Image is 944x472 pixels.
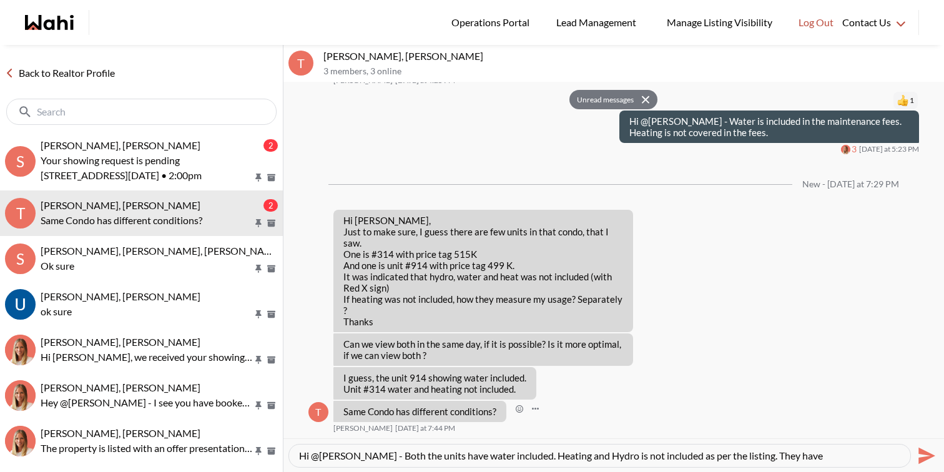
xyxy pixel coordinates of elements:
[799,14,833,31] span: Log Out
[37,106,248,118] input: Search
[288,51,313,76] div: T
[25,15,74,30] a: Wahi homepage
[263,139,278,152] div: 2
[41,441,253,456] p: The property is listed with an offer presentation date set for [DATE] 7:00 PM. This typically mea...
[265,400,278,411] button: Archive
[5,289,36,320] img: U
[265,172,278,183] button: Archive
[910,96,914,106] span: 1
[859,144,919,154] time: 2025-09-16T21:23:08.673Z
[5,380,36,411] img: S
[41,139,200,151] span: [PERSON_NAME], [PERSON_NAME]
[5,335,36,365] div: Kathy Fratric, Michelle
[299,450,900,462] textarea: Type your message
[802,179,899,190] div: New - [DATE] at 7:29 PM
[253,446,264,456] button: Pin
[343,215,623,327] p: Hi [PERSON_NAME], Just to make sure, I guess there are few units in that condo, that I saw. One i...
[323,50,939,62] p: [PERSON_NAME], [PERSON_NAME]
[841,145,850,154] div: Michelle Ryckman
[265,218,278,229] button: Archive
[265,355,278,365] button: Archive
[451,14,534,31] span: Operations Portal
[41,427,200,439] span: [PERSON_NAME], [PERSON_NAME]
[911,441,939,470] button: Send
[629,116,909,138] p: Hi @[PERSON_NAME] - Water is included in the maintenance fees. Heating is not covered in the fees.
[5,198,36,229] div: T
[253,263,264,274] button: Pin
[41,395,253,410] p: Hey @[PERSON_NAME] - I see you have booked in showings from 9 AM onwards and then start again fro...
[569,90,637,110] button: Unread messages
[253,172,264,183] button: Pin
[253,218,264,229] button: Pin
[897,96,914,106] button: Reactions: like
[41,336,200,348] span: [PERSON_NAME], [PERSON_NAME]
[265,309,278,320] button: Archive
[308,402,328,422] div: T
[265,446,278,456] button: Archive
[5,146,36,177] div: S
[5,243,36,274] div: S
[395,423,455,433] time: 2025-09-16T23:44:13.429Z
[343,372,526,395] p: I guess, the unit 914 showing water included. Unit #314 water and heating not included.
[41,290,200,302] span: [PERSON_NAME], [PERSON_NAME]
[41,153,253,168] p: Your showing request is pending
[343,406,496,417] p: Same Condo has different conditions?
[852,144,857,155] span: 3
[5,426,36,456] img: O
[41,304,253,319] p: ok sure
[253,309,264,320] button: Pin
[253,400,264,411] button: Pin
[511,401,528,417] button: Open Reaction Selector
[41,245,282,257] span: [PERSON_NAME], [PERSON_NAME], [PERSON_NAME]
[5,289,36,320] div: Uday Kakkar, Faraz
[556,14,641,31] span: Lead Management
[263,199,278,212] div: 2
[265,263,278,274] button: Archive
[323,66,939,77] p: 3 members , 3 online
[5,380,36,411] div: Sourav Singh, Michelle
[41,199,200,211] span: [PERSON_NAME], [PERSON_NAME]
[663,14,776,31] span: Manage Listing Visibility
[841,145,850,154] img: M
[41,381,200,393] span: [PERSON_NAME], [PERSON_NAME]
[253,355,264,365] button: Pin
[41,258,253,273] p: Ok sure
[528,401,544,417] button: Open Message Actions Menu
[41,213,253,228] p: Same Condo has different conditions?
[614,91,919,111] div: Reaction list
[41,168,253,183] p: [STREET_ADDRESS][DATE] • 2:00pm
[5,335,36,365] img: K
[41,350,253,365] p: Hi [PERSON_NAME], we received your showing requests - exciting 🎉 . We will be in touch shortly.
[343,338,623,361] p: Can we view both in the same day, if it is possible? Is it more optimal, if we can view both ?
[5,426,36,456] div: Omar Hijazi, Michelle
[333,423,393,433] span: [PERSON_NAME]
